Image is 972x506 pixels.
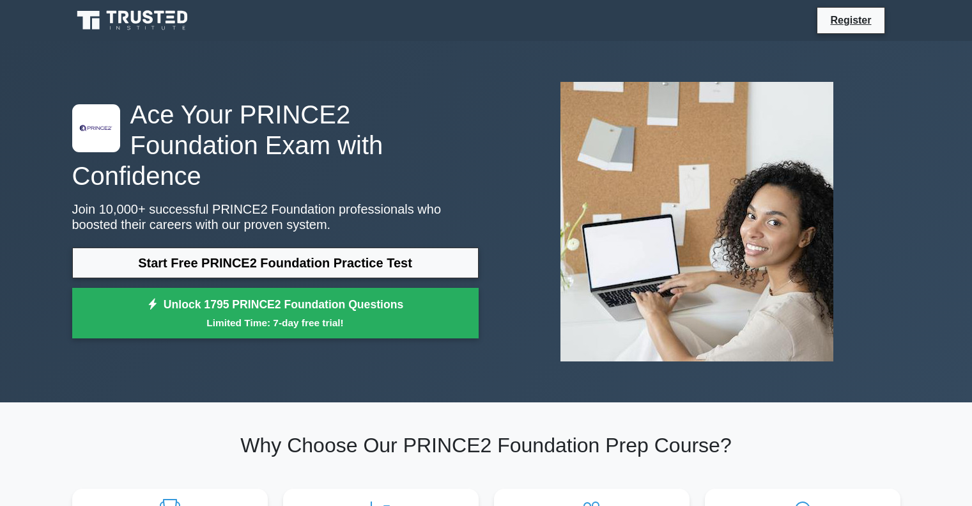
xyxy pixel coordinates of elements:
[72,202,479,232] p: Join 10,000+ successful PRINCE2 Foundation professionals who boosted their careers with our prove...
[72,99,479,191] h1: Ace Your PRINCE2 Foundation Exam with Confidence
[72,288,479,339] a: Unlock 1795 PRINCE2 Foundation QuestionsLimited Time: 7-day free trial!
[822,12,879,28] a: Register
[72,433,900,457] h2: Why Choose Our PRINCE2 Foundation Prep Course?
[88,315,463,330] small: Limited Time: 7-day free trial!
[72,248,479,278] a: Start Free PRINCE2 Foundation Practice Test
